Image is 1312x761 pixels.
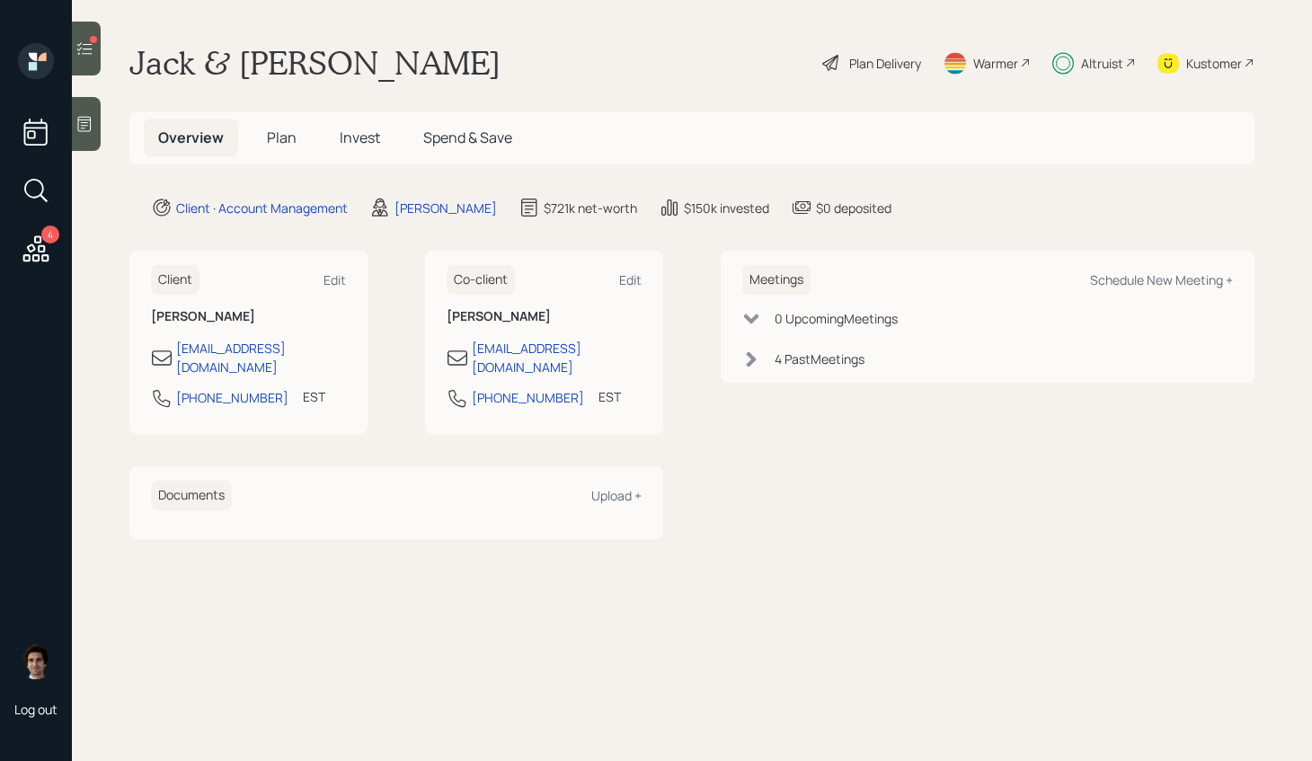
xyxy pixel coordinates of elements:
[684,199,769,217] div: $150k invested
[303,387,325,406] div: EST
[447,309,642,324] h6: [PERSON_NAME]
[151,481,232,510] h6: Documents
[472,339,642,376] div: [EMAIL_ADDRESS][DOMAIN_NAME]
[447,265,515,295] h6: Co-client
[324,271,346,288] div: Edit
[849,54,921,73] div: Plan Delivery
[775,350,864,368] div: 4 Past Meeting s
[158,128,224,147] span: Overview
[176,199,348,217] div: Client · Account Management
[423,128,512,147] span: Spend & Save
[591,487,642,504] div: Upload +
[151,265,199,295] h6: Client
[267,128,297,147] span: Plan
[394,199,497,217] div: [PERSON_NAME]
[151,309,346,324] h6: [PERSON_NAME]
[1090,271,1233,288] div: Schedule New Meeting +
[340,128,380,147] span: Invest
[129,43,501,83] h1: Jack & [PERSON_NAME]
[18,643,54,679] img: harrison-schaefer-headshot-2.png
[742,265,811,295] h6: Meetings
[176,339,346,376] div: [EMAIL_ADDRESS][DOMAIN_NAME]
[14,701,58,718] div: Log out
[775,309,898,328] div: 0 Upcoming Meeting s
[598,387,621,406] div: EST
[176,388,288,407] div: [PHONE_NUMBER]
[544,199,637,217] div: $721k net-worth
[472,388,584,407] div: [PHONE_NUMBER]
[1081,54,1123,73] div: Altruist
[619,271,642,288] div: Edit
[1186,54,1242,73] div: Kustomer
[41,226,59,243] div: 4
[973,54,1018,73] div: Warmer
[816,199,891,217] div: $0 deposited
